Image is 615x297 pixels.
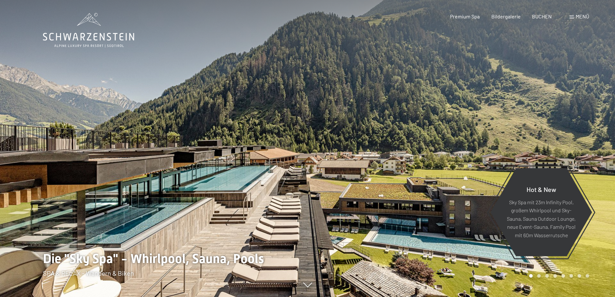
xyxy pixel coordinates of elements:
a: BUCHEN [532,13,552,19]
div: Carousel Page 1 (Current Slide) [529,274,533,278]
span: Hot & New [527,185,556,193]
div: Carousel Page 6 [569,274,573,278]
p: Sky Spa mit 23m Infinity Pool, großem Whirlpool und Sky-Sauna, Sauna Outdoor Lounge, neue Event-S... [506,198,576,239]
div: Carousel Page 8 [586,274,589,278]
div: Carousel Page 4 [553,274,557,278]
span: Menü [576,13,589,19]
div: Carousel Pagination [527,274,589,278]
div: Carousel Page 2 [537,274,541,278]
a: Premium Spa [450,13,480,19]
div: Carousel Page 3 [545,274,549,278]
a: Hot & New Sky Spa mit 23m Infinity Pool, großem Whirlpool und Sky-Sauna, Sauna Outdoor Lounge, ne... [490,168,592,257]
div: Carousel Page 5 [561,274,565,278]
div: Carousel Page 7 [578,274,581,278]
a: Bildergalerie [491,13,521,19]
